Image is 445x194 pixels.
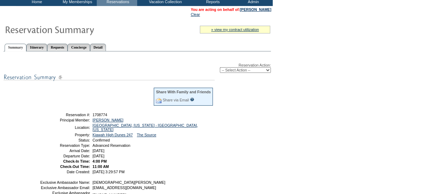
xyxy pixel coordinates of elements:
[40,143,90,148] td: Reservation Type:
[93,154,104,158] span: [DATE]
[40,133,90,137] td: Property:
[40,186,90,190] td: Exclusive Ambassador Email:
[40,149,90,153] td: Arrival Date:
[211,27,259,32] a: » view my contract utilization
[60,164,90,169] strong: Check-Out Time:
[163,98,189,102] a: Share via Email
[93,138,110,142] span: Confirmed
[40,170,90,174] td: Date Created:
[93,149,104,153] span: [DATE]
[93,186,156,190] span: [EMAIL_ADDRESS][DOMAIN_NAME]
[93,170,125,174] span: [DATE] 3:29:57 PM
[156,90,211,94] div: Share With Family and Friends
[40,180,90,184] td: Exclusive Ambassador Name:
[93,164,109,169] span: 11:00 AM
[93,143,130,148] span: Advanced Reservation
[40,123,90,132] td: Location:
[93,113,107,117] span: 1708774
[93,133,133,137] a: Kiawah High Dunes 247
[90,44,106,51] a: Detail
[40,113,90,117] td: Reservation #:
[26,44,47,51] a: Itinerary
[63,159,90,163] strong: Check-In Time:
[191,12,200,17] a: Clear
[240,7,271,12] a: [PERSON_NAME]
[93,180,165,184] span: [DEMOGRAPHIC_DATA][PERSON_NAME]
[190,98,194,101] input: What is this?
[40,154,90,158] td: Departure Date:
[40,118,90,122] td: Principal Member:
[5,22,145,36] img: Reservaton Summary
[40,138,90,142] td: Status:
[137,133,156,137] a: The Source
[191,7,271,12] span: You are acting on behalf of:
[93,159,107,163] span: 4:00 PM
[93,118,123,122] a: [PERSON_NAME]
[47,44,68,51] a: Requests
[4,63,271,73] div: Reservation Action:
[68,44,90,51] a: Concierge
[5,44,26,51] a: Summary
[4,73,215,82] img: subTtlResSummary.gif
[93,123,198,132] a: [GEOGRAPHIC_DATA], [US_STATE] - [GEOGRAPHIC_DATA], [US_STATE]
